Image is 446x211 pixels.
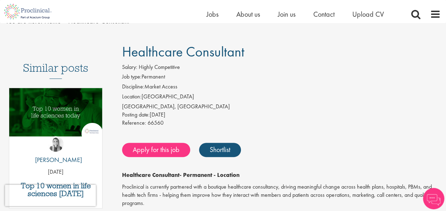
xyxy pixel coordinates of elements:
[352,10,384,19] a: Upload CV
[122,111,150,118] span: Posting date:
[122,73,142,81] label: Job type:
[122,63,137,71] label: Salary:
[122,143,190,157] a: Apply for this job
[180,171,239,179] strong: - Permanent - Location
[9,88,102,151] a: Link to a post
[122,183,441,207] p: Proclinical is currently partnered with a boutique healthcare consultancy, driving meaningful cha...
[122,103,441,111] div: [GEOGRAPHIC_DATA], [GEOGRAPHIC_DATA]
[13,182,99,198] a: Top 10 women in life sciences [DATE]
[9,88,102,136] img: Top 10 women in life sciences today
[23,62,88,79] h3: Similar posts
[122,119,146,127] label: Reference:
[122,73,441,83] li: Permanent
[48,136,64,152] img: Hannah Burke
[122,83,144,91] label: Discipline:
[122,93,142,101] label: Location:
[122,83,441,93] li: Market Access
[148,119,164,126] span: 66560
[5,185,96,206] iframe: reCAPTCHA
[207,10,219,19] a: Jobs
[236,10,260,19] a: About us
[30,136,82,168] a: Hannah Burke [PERSON_NAME]
[423,188,444,209] img: Chatbot
[199,143,241,157] a: Shortlist
[139,63,180,71] span: Highly Competitive
[30,155,82,164] p: [PERSON_NAME]
[122,171,180,179] strong: Healthcare Consultant
[9,168,102,176] p: [DATE]
[122,93,441,103] li: [GEOGRAPHIC_DATA]
[122,43,244,61] span: Healthcare Consultant
[313,10,335,19] a: Contact
[122,111,441,119] div: [DATE]
[278,10,296,19] a: Join us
